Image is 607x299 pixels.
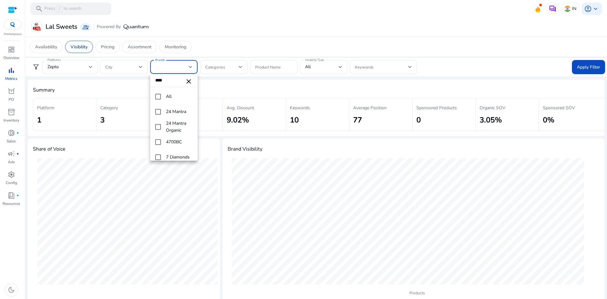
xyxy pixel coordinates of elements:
[166,108,193,115] span: 24 Mantra
[166,120,193,134] span: 24 Mantra Organic
[166,93,193,100] span: All
[166,139,193,146] span: 4700BC
[185,78,193,85] mat-icon: close
[181,74,196,89] button: Clear
[150,74,198,87] input: dropdown search
[166,154,193,161] span: 7 Diamonds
